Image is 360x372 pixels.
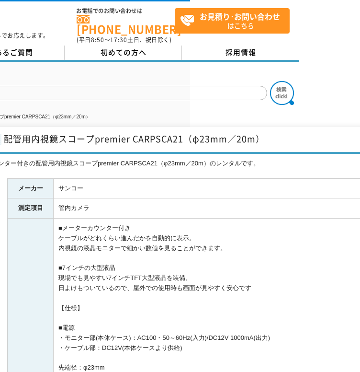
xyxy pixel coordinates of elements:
[200,11,280,22] strong: お見積り･お問い合わせ
[77,35,171,44] span: (平日 ～ 土日、祝日除く)
[101,47,146,58] span: 初めての方へ
[8,178,54,198] th: メーカー
[65,46,182,60] a: 初めての方へ
[110,35,127,44] span: 17:30
[91,35,104,44] span: 8:50
[8,198,54,219] th: 測定項目
[180,9,289,33] span: はこちら
[4,132,265,145] span: 配管用内視鏡スコープpremier CARPSCA21（φ23mm／20m）
[182,46,299,60] a: 採用情報
[77,15,175,35] a: [PHONE_NUMBER]
[270,81,294,105] img: btn_search.png
[175,8,290,34] a: お見積り･お問い合わせはこちら
[77,8,175,14] span: お電話でのお問い合わせは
